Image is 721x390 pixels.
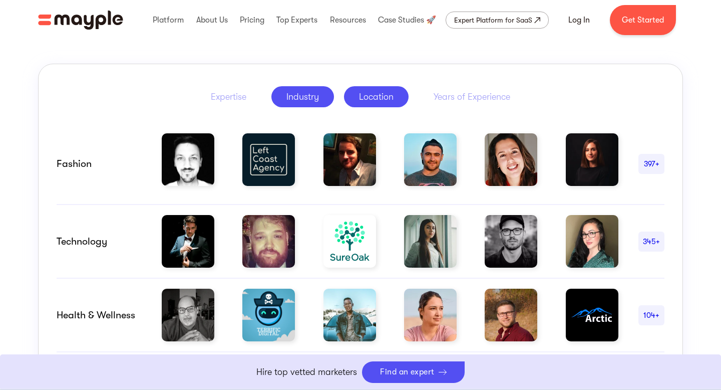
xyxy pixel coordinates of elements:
div: Industry [286,91,319,103]
div: Pricing [237,4,267,36]
div: 397+ [638,158,664,170]
a: Get Started [610,5,676,35]
div: Technology [57,236,142,248]
div: 104+ [638,309,664,321]
div: Top Experts [274,4,320,36]
img: Mayple logo [38,11,123,30]
div: Resources [327,4,369,36]
div: Fashion [57,158,142,170]
div: Expert Platform for SaaS [454,14,532,26]
a: Log In [556,8,602,32]
div: Expertise [211,91,246,103]
div: Health & Wellness [57,309,142,321]
div: About Us [194,4,230,36]
a: home [38,11,123,30]
a: Expert Platform for SaaS [446,12,549,29]
div: 345+ [638,236,664,248]
div: Location [359,91,394,103]
div: Platform [150,4,186,36]
div: Years of Experience [434,91,510,103]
